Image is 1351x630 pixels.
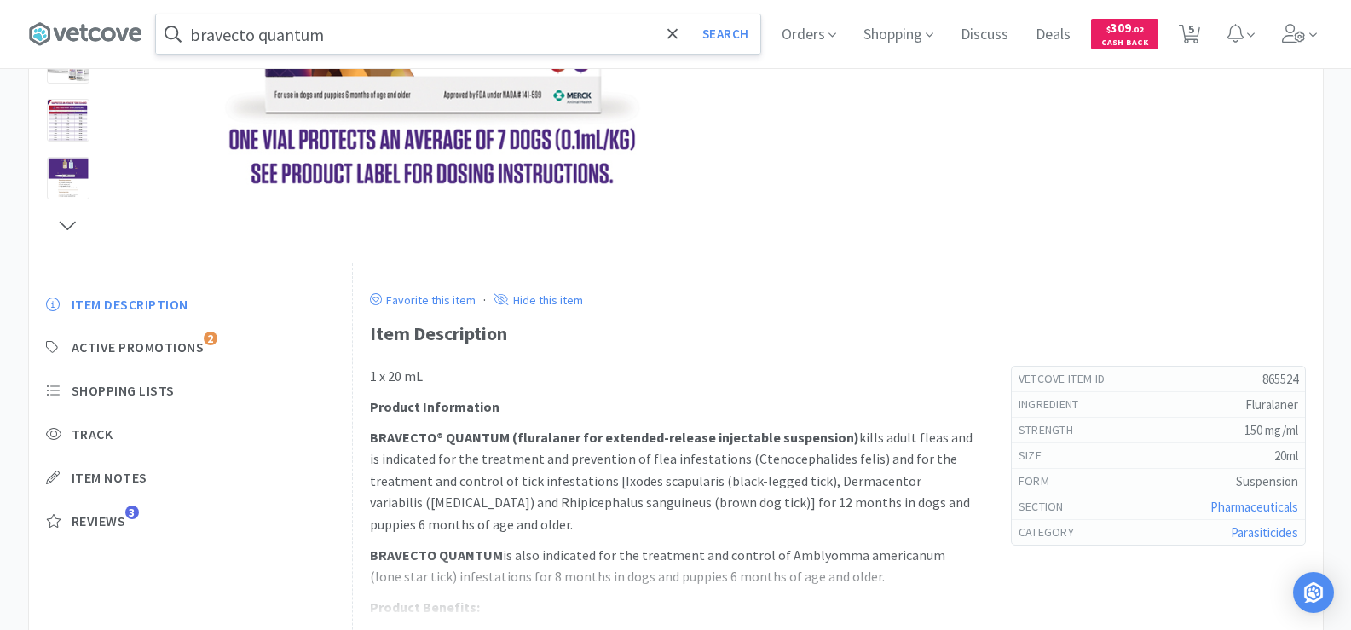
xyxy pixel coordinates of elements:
p: Favorite this item [382,292,476,308]
span: 2 [204,332,217,345]
a: Pharmaceuticals [1210,499,1298,515]
h5: 150 mg/ml [1087,421,1297,439]
span: Cash Back [1101,38,1148,49]
span: Track [72,425,113,443]
a: Deals [1029,27,1077,43]
p: is also indicated for the treatment and control of Amblyomma americanum (lone star tick) infestat... [370,545,977,588]
h6: Vetcove Item Id [1019,371,1119,388]
span: 3 [125,506,139,519]
h5: Suspension [1063,472,1298,490]
span: Item Notes [72,469,147,487]
span: Item Description [72,296,188,314]
h6: ingredient [1019,396,1093,413]
span: Active Promotions [72,338,205,356]
div: Item Description [370,319,1306,349]
p: 1 x 20 mL [370,366,977,388]
h5: Fluralaner [1093,396,1298,413]
a: $309.02Cash Back [1091,11,1158,57]
a: 5 [1172,29,1207,44]
button: Search [690,14,760,54]
a: Parasiticides [1231,524,1298,540]
h6: Category [1019,524,1088,541]
a: Discuss [954,27,1015,43]
span: $ [1106,24,1111,35]
div: Open Intercom Messenger [1293,572,1334,613]
strong: BRAVECTO QUANTUM [370,546,503,564]
span: 309 [1106,20,1144,36]
p: Hide this item [509,292,583,308]
h5: 20ml [1055,447,1298,465]
span: . 02 [1131,24,1144,35]
h6: Section [1019,499,1077,516]
span: Reviews [72,512,126,530]
p: kills adult fleas and is indicated for the treatment and prevention of flea infestations (Ctenoce... [370,427,977,536]
strong: BRAVECTO® QUANTUM (fluralaner for extended-release injectable suspension) [370,429,859,446]
input: Search by item, sku, manufacturer, ingredient, size... [156,14,760,54]
h6: form [1019,473,1063,490]
h6: strength [1019,422,1087,439]
h6: size [1019,448,1055,465]
div: · [483,289,486,311]
h5: 865524 [1118,370,1297,388]
span: Shopping Lists [72,382,175,400]
strong: Product Information [370,398,499,415]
